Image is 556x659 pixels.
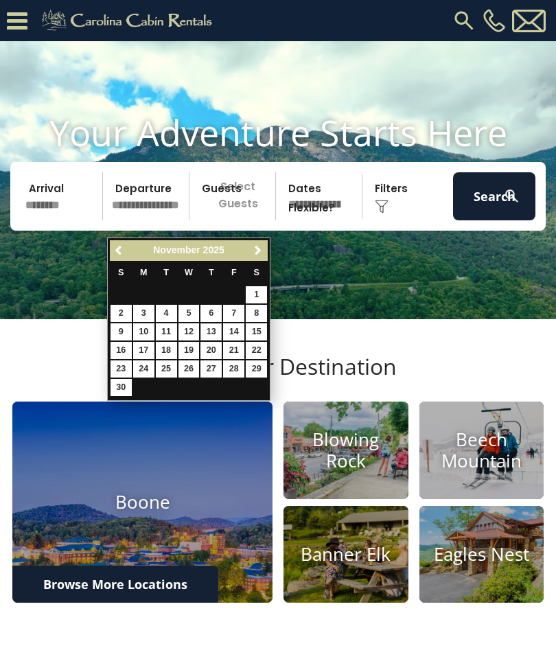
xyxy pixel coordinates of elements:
a: Browse More Locations [12,566,218,603]
a: 17 [133,342,154,359]
span: Friday [231,268,237,277]
a: 16 [111,342,132,359]
a: Beech Mountain [419,402,544,499]
a: 28 [223,360,244,378]
a: [PHONE_NUMBER] [480,9,509,32]
span: November [153,244,200,255]
span: Sunday [118,268,124,277]
a: 27 [200,360,222,378]
img: Khaki-logo.png [34,7,224,34]
a: 20 [200,342,222,359]
a: 21 [223,342,244,359]
h3: Select Your Destination [10,354,546,402]
a: 11 [156,323,177,340]
img: search-regular.svg [452,8,476,33]
a: 13 [200,323,222,340]
a: 5 [178,305,200,322]
a: 18 [156,342,177,359]
span: 2025 [203,244,224,255]
span: Wednesday [185,268,193,277]
h4: Boone [12,492,273,513]
h1: Your Adventure Starts Here [10,111,546,154]
p: Select Guests [194,172,275,220]
a: 26 [178,360,200,378]
a: 23 [111,360,132,378]
a: Eagles Nest [419,506,544,603]
a: 8 [246,305,267,322]
img: filter--v1.png [375,200,389,213]
a: 19 [178,342,200,359]
a: Next [249,242,266,259]
a: 4 [156,305,177,322]
span: Tuesday [163,268,169,277]
a: 1 [246,286,267,303]
a: 7 [223,305,244,322]
span: Saturday [254,268,259,277]
a: 24 [133,360,154,378]
a: Boone [12,402,273,603]
a: 6 [200,305,222,322]
button: Search [453,172,535,220]
a: 15 [246,323,267,340]
img: search-regular-white.png [503,187,520,205]
a: 3 [133,305,154,322]
a: Previous [111,242,128,259]
a: 29 [246,360,267,378]
a: Banner Elk [283,506,408,603]
h4: Blowing Rock [283,429,408,472]
a: 22 [246,342,267,359]
h4: Eagles Nest [419,544,544,565]
a: 25 [156,360,177,378]
a: 30 [111,379,132,396]
a: 12 [178,323,200,340]
a: 10 [133,323,154,340]
h4: Banner Elk [283,544,408,565]
a: 14 [223,323,244,340]
a: 9 [111,323,132,340]
span: Thursday [209,268,214,277]
span: Monday [140,268,148,277]
a: Blowing Rock [283,402,408,499]
span: Next [253,245,264,256]
span: Previous [114,245,125,256]
a: 2 [111,305,132,322]
h4: Beech Mountain [419,429,544,472]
